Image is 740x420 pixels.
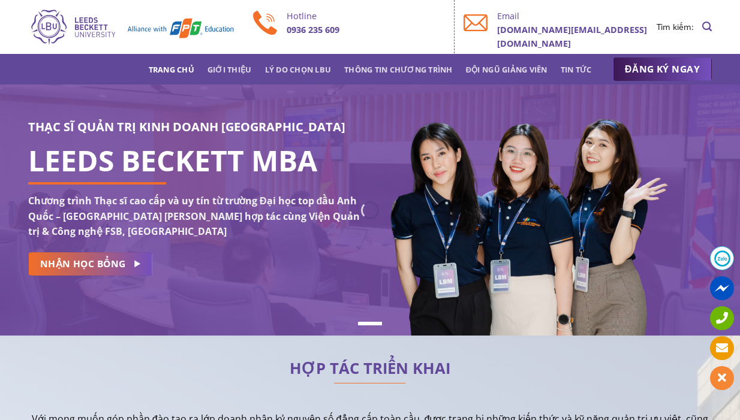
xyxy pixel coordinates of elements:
[28,153,361,168] h1: LEEDS BECKETT MBA
[625,62,700,77] span: ĐĂNG KÝ NGAY
[28,362,712,374] h2: HỢP TÁC TRIỂN KHAI
[466,59,548,80] a: Đội ngũ giảng viên
[28,8,235,46] img: Thạc sĩ Quản trị kinh doanh Quốc tế
[702,15,712,38] a: Search
[40,256,126,271] span: NHẬN HỌC BỔNG
[613,58,712,81] a: ĐĂNG KÝ NGAY
[358,322,382,325] li: Page dot 1
[561,59,592,80] a: Tin tức
[28,117,361,137] h3: THẠC SĨ QUẢN TRỊ KINH DOANH [GEOGRAPHIC_DATA]
[287,24,339,35] b: 0936 235 609
[497,24,647,49] b: [DOMAIN_NAME][EMAIL_ADDRESS][DOMAIN_NAME]
[287,9,446,23] p: Hotline
[657,20,694,34] li: Tìm kiếm:
[28,252,152,276] a: NHẬN HỌC BỔNG
[497,9,656,23] p: Email
[265,59,332,80] a: Lý do chọn LBU
[207,59,252,80] a: Giới thiệu
[334,383,406,384] img: line-lbu.jpg
[149,59,194,80] a: Trang chủ
[28,194,360,238] strong: Chương trình Thạc sĩ cao cấp và uy tín từ trường Đại học top đầu Anh Quốc – [GEOGRAPHIC_DATA] [PE...
[344,59,453,80] a: Thông tin chương trình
